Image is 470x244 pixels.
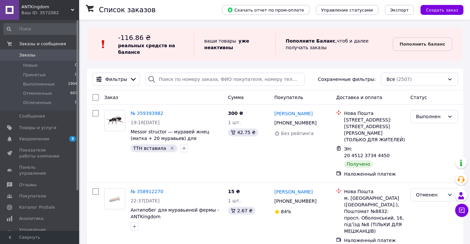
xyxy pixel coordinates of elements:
span: Все [387,76,395,83]
input: Поиск по номеру заказа, ФИО покупателя, номеру телефона, Email, номеру накладной [145,73,305,86]
span: 0 [75,100,77,106]
div: Нова Пошта [344,188,405,195]
img: :exclamation: [98,39,108,49]
div: Наложенный платеж [344,171,405,177]
input: Поиск [3,23,78,35]
span: 1 шт. [228,198,241,203]
span: Сохраненные фильтры: [318,76,376,83]
a: Антипобег для муравьиной фермы - ANTKingdom [131,207,219,219]
span: 84% [281,209,291,214]
span: Доставка и оплата [336,95,382,100]
span: 603 [70,90,77,96]
span: ANTKingdom [21,4,71,10]
a: Фото товару [104,188,125,209]
span: Уведомления [19,136,49,142]
span: 19:16[DATE] [131,120,160,125]
span: 22:37[DATE] [131,198,160,203]
a: Фото товару [104,110,125,131]
div: Получено [344,160,373,168]
div: Ваш ID: 3572082 [21,10,79,16]
div: , чтоб и далее получать заказы [275,33,392,55]
span: -116.86 ₴ [118,34,151,42]
span: Покупатель [274,95,303,100]
img: Фото товару [105,110,125,131]
div: Отменен [416,191,445,198]
button: Скачать отчет по пром-оплате [222,5,309,15]
div: ваши товары [194,33,275,55]
svg: Удалить метку [170,146,175,151]
span: Покупатели [19,193,46,199]
span: Показатели работы компании [19,147,61,159]
a: Messor structor — муравей жнец (матка + 20 муравьев) для муравьиной фермы (формикария) / Колония ... [131,129,217,154]
span: Сообщения [19,113,45,119]
span: Управление статусами [321,8,373,13]
span: 0 [75,62,77,68]
span: Новые [23,62,38,68]
b: Пополните Баланс [286,38,335,44]
span: Фильтры [105,76,127,83]
span: Экспорт [390,8,409,13]
span: Отзывы [19,182,37,188]
span: Сумма [228,95,244,100]
div: 2.67 ₴ [228,207,255,215]
span: Создать заказ [426,8,458,13]
span: Каталог ProSale [19,204,55,210]
span: (2507) [396,77,412,82]
a: Создать заказ [414,7,463,12]
span: Управление сайтом [19,227,61,239]
span: 3 [69,136,76,142]
span: Скачать отчет по пром-оплате [227,7,304,13]
a: Пополнить баланс [393,38,452,51]
a: [PERSON_NAME] [274,189,313,195]
span: Принятые [23,72,46,78]
span: Без рейтинга [281,131,314,136]
div: [STREET_ADDRESS]: [STREET_ADDRESS][PERSON_NAME] (ТОЛЬКО ДЛЯ ЖИТЕЛЕЙ) [344,117,405,143]
span: 0 [75,72,77,78]
div: [PHONE_NUMBER] [273,196,318,206]
b: реальных средств на балансе [118,43,175,55]
span: Аналитика [19,216,44,222]
div: 42.75 ₴ [228,128,258,136]
button: Создать заказ [421,5,463,15]
div: м. [GEOGRAPHIC_DATA] ([GEOGRAPHIC_DATA].), Поштомат №8832: просп. Оболонський, 16, під’їзд №8 (ТІ... [344,195,405,234]
div: Наложенный платеж [344,237,405,244]
span: Товары и услуги [19,125,56,131]
button: Управление статусами [316,5,378,15]
span: 300 ₴ [228,111,243,116]
div: Нова Пошта [344,110,405,117]
span: ЭН: 20 4512 3734 4450 [344,146,390,158]
button: Экспорт [385,5,414,15]
span: Статус [410,95,427,100]
b: Пополнить баланс [400,42,445,47]
div: Выполнен [416,113,445,120]
span: Заказы [19,52,35,58]
span: 1 шт. [228,120,241,125]
img: Фото товару [105,189,125,209]
a: [PERSON_NAME] [274,110,313,117]
span: Заказ [104,95,118,100]
span: Заказы и сообщения [19,41,66,47]
div: [PHONE_NUMBER] [273,118,318,127]
a: № 359393982 [131,111,163,116]
span: Панель управления [19,164,61,176]
span: 1904 [68,81,77,87]
span: ТТН вставила [133,146,166,151]
h1: Список заказов [99,6,156,14]
button: Чат с покупателем [455,204,468,217]
span: Выполненные [23,81,55,87]
span: Отмененные [23,90,52,96]
span: 15 ₴ [228,189,240,194]
span: Оплаченные [23,100,51,106]
a: № 358912270 [131,189,163,194]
